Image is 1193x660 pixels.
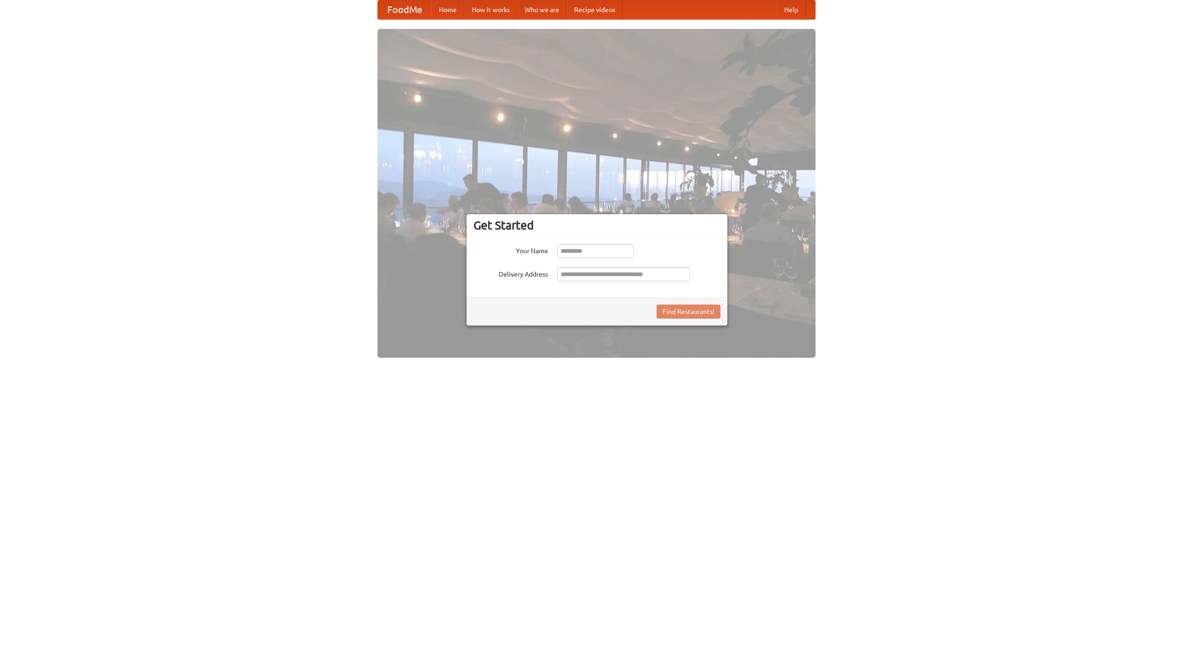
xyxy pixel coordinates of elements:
a: How it works [464,0,517,19]
a: Help [777,0,806,19]
a: Recipe videos [567,0,623,19]
a: FoodMe [378,0,432,19]
button: Find Restaurants! [657,305,720,319]
a: Who we are [517,0,567,19]
label: Your Name [473,244,548,256]
label: Delivery Address [473,267,548,279]
a: Home [432,0,464,19]
h3: Get Started [473,218,720,232]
